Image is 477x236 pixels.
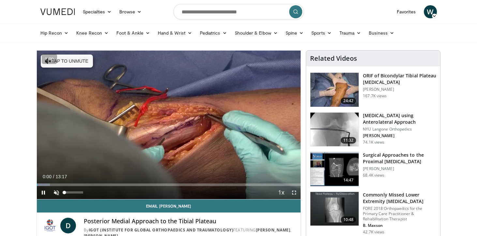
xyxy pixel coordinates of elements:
[115,5,145,18] a: Browse
[310,192,436,235] a: 10:48 Commonly Missed Lower Extremity [MEDICAL_DATA] FORE 2018 Orthopaedics for the Primary Care ...
[275,186,288,199] button: Playback Rate
[363,72,436,86] h3: ORIF of Bicondylar Tibial Plateau [MEDICAL_DATA]
[50,186,63,199] button: Unmute
[37,186,50,199] button: Pause
[41,55,93,68] button: Tap to unmute
[288,186,301,199] button: Fullscreen
[37,183,301,186] div: Progress Bar
[37,199,301,212] a: Email [PERSON_NAME]
[363,93,387,99] p: 167.7K views
[310,72,436,107] a: 24:42 ORIF of Bicondylar Tibial Plateau [MEDICAL_DATA] [PERSON_NAME] 167.7K views
[424,5,437,18] a: W
[89,227,233,233] a: IGOT (Institute for Global Orthopaedics and Traumatology)
[307,26,335,39] a: Sports
[310,55,357,62] h4: Related Videos
[363,87,436,92] p: [PERSON_NAME]
[365,26,398,39] a: Business
[310,152,436,186] a: 14:47 Surgical Approaches to the Proximal [MEDICAL_DATA] [PERSON_NAME] 68.4K views
[256,227,291,233] a: [PERSON_NAME]
[341,177,356,183] span: 14:47
[40,8,75,15] img: VuMedi Logo
[72,26,112,39] a: Knee Recon
[173,4,304,20] input: Search topics, interventions
[79,5,116,18] a: Specialties
[112,26,154,39] a: Foot & Ankle
[53,174,54,179] span: /
[363,206,436,222] p: FORE 2018 Orthopaedics for the Primary Care Practitioner & Rehabilitation Therapist
[231,26,282,39] a: Shoulder & Elbow
[282,26,307,39] a: Spine
[37,26,73,39] a: Hip Recon
[363,173,384,178] p: 68.4K views
[42,218,58,233] img: IGOT (Institute for Global Orthopaedics and Traumatology)
[363,223,436,228] p: B. Maxson
[363,127,436,132] p: NYU Langone Orthopedics
[335,26,365,39] a: Trauma
[37,51,301,199] video-js: Video Player
[363,192,436,205] h3: Commonly Missed Lower Extremity [MEDICAL_DATA]
[65,191,83,194] div: Volume Level
[196,26,231,39] a: Pediatrics
[341,216,356,223] span: 10:48
[60,218,76,233] a: D
[341,98,356,104] span: 24:42
[84,218,296,225] h4: Posterior Medial Approach to the Tibial Plateau
[363,152,436,165] h3: Surgical Approaches to the Proximal [MEDICAL_DATA]
[363,140,384,145] p: 74.1K views
[310,192,359,226] img: 4aa379b6-386c-4fb5-93ee-de5617843a87.150x105_q85_crop-smart_upscale.jpg
[154,26,196,39] a: Hand & Wrist
[393,5,420,18] a: Favorites
[310,113,359,147] img: 9nZFQMepuQiumqNn4xMDoxOjBzMTt2bJ.150x105_q85_crop-smart_upscale.jpg
[55,174,67,179] span: 13:17
[310,112,436,147] a: 11:32 [MEDICAL_DATA] using Anterolateral Approach NYU Langone Orthopedics [PERSON_NAME] 74.1K views
[363,166,436,171] p: [PERSON_NAME]
[341,137,356,144] span: 11:32
[363,133,436,138] p: [PERSON_NAME]
[363,229,384,235] p: 42.7K views
[310,152,359,186] img: DA_UIUPltOAJ8wcH4xMDoxOjB1O8AjAz.150x105_q85_crop-smart_upscale.jpg
[43,174,52,179] span: 0:00
[363,112,436,125] h3: [MEDICAL_DATA] using Anterolateral Approach
[310,73,359,107] img: Levy_Tib_Plat_100000366_3.jpg.150x105_q85_crop-smart_upscale.jpg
